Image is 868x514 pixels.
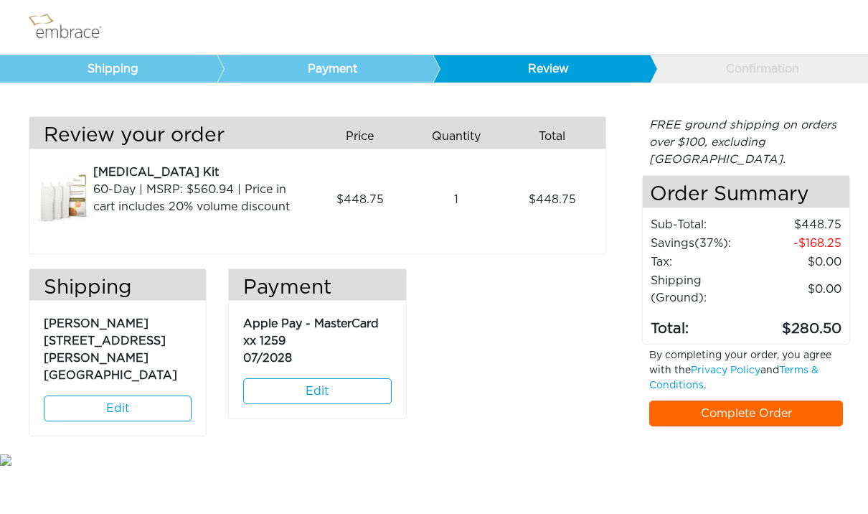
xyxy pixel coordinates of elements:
[29,164,101,235] img: a09f5d18-8da6-11e7-9c79-02e45ca4b85b.jpeg
[44,308,192,384] p: [PERSON_NAME] [STREET_ADDRESS] [PERSON_NAME][GEOGRAPHIC_DATA]
[93,181,307,215] div: 60-Day | MSRP: $560.94 | Price in cart includes 20% volume discount
[29,276,206,301] h3: Shipping
[650,253,755,271] td: Tax:
[217,55,434,83] a: Payment
[694,238,728,249] span: (37%)
[93,164,307,181] div: [MEDICAL_DATA] Kit
[432,128,481,145] span: Quantity
[243,318,379,330] span: Apple Pay - MasterCard
[755,234,842,253] td: 168.25
[649,401,843,426] a: Complete Order
[318,124,414,149] div: Price
[243,378,391,404] a: Edit
[243,352,292,364] span: 07/2028
[642,116,850,168] div: FREE ground shipping on orders over $100, excluding [GEOGRAPHIC_DATA].
[649,365,819,391] a: Terms & Conditions
[509,124,605,149] div: Total
[650,215,755,234] td: Sub-Total:
[336,191,384,208] span: 448.75
[25,9,118,45] img: logo.png
[229,276,405,301] h3: Payment
[529,191,576,208] span: 448.75
[44,396,192,421] a: Edit
[755,215,842,234] td: 448.75
[755,271,842,307] td: $0.00
[691,365,760,375] a: Privacy Policy
[243,335,286,347] span: xx 1259
[454,191,458,208] span: 1
[638,348,854,401] div: By completing your order, you agree with the and .
[433,55,650,83] a: Review
[29,124,307,149] h3: Review your order
[643,176,849,208] h4: Order Summary
[755,307,842,340] td: 280.50
[755,253,842,271] td: 0.00
[650,307,755,340] td: Total:
[650,234,755,253] td: Savings :
[650,271,755,307] td: Shipping (Ground):
[649,55,867,83] a: Confirmation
